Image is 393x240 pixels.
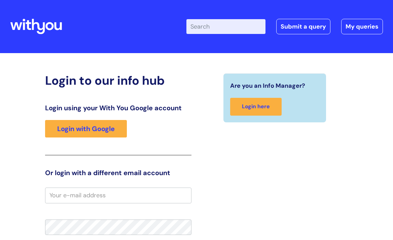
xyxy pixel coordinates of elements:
[45,104,191,112] h3: Login using your With You Google account
[230,98,282,116] a: Login here
[341,19,383,34] a: My queries
[45,169,191,177] h3: Or login with a different email account
[230,80,305,91] span: Are you an Info Manager?
[276,19,330,34] a: Submit a query
[186,19,265,34] input: Search
[45,188,191,203] input: Your e-mail address
[45,120,127,137] a: Login with Google
[45,73,191,88] h2: Login to our info hub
